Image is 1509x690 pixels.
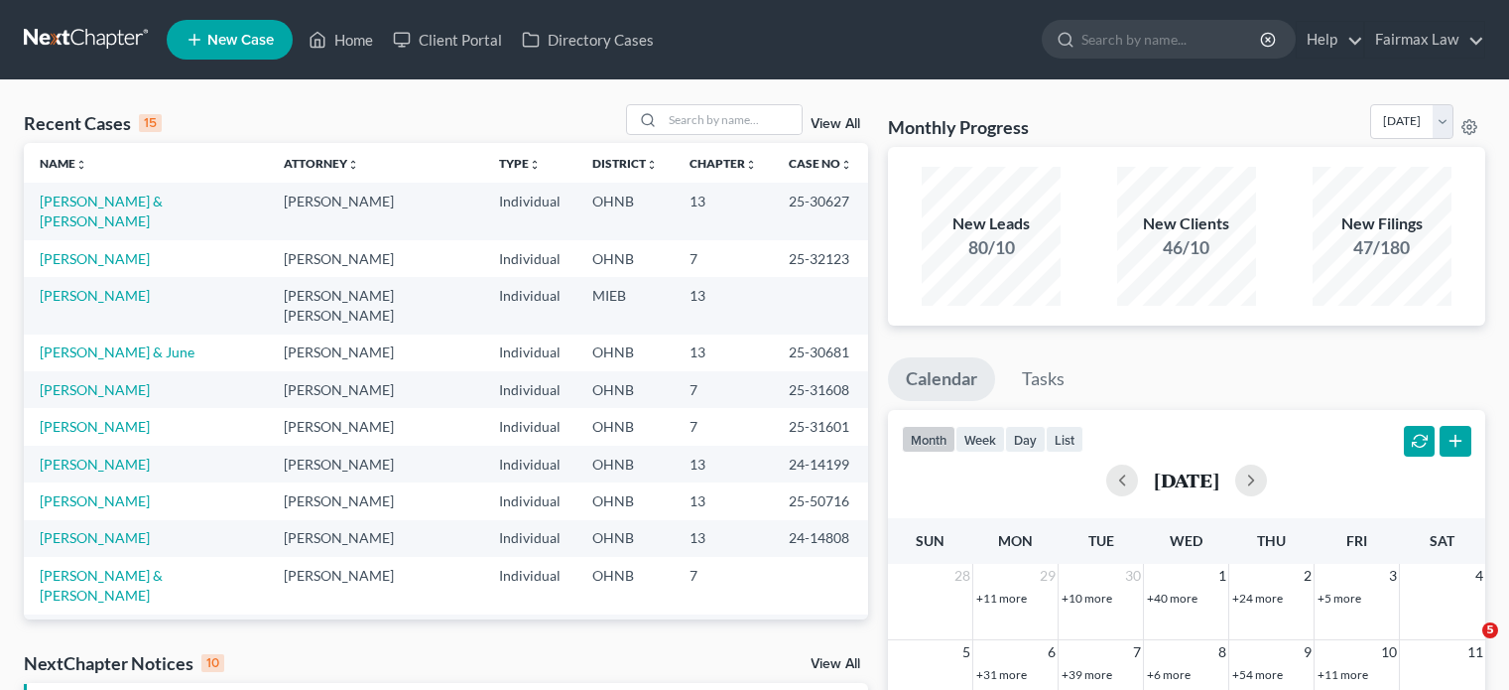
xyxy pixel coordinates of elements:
[1170,532,1202,549] span: Wed
[40,287,150,304] a: [PERSON_NAME]
[40,492,150,509] a: [PERSON_NAME]
[1147,667,1191,682] a: +6 more
[40,156,87,171] a: Nameunfold_more
[811,117,860,131] a: View All
[284,156,359,171] a: Attorneyunfold_more
[952,564,972,588] span: 28
[922,235,1061,260] div: 80/10
[576,483,674,519] td: OHNB
[976,591,1027,606] a: +11 more
[646,159,658,171] i: unfold_more
[268,408,482,445] td: [PERSON_NAME]
[888,115,1029,139] h3: Monthly Progress
[40,193,163,229] a: [PERSON_NAME] & [PERSON_NAME]
[1038,564,1058,588] span: 29
[773,183,868,239] td: 25-30627
[1297,22,1363,58] a: Help
[916,532,944,549] span: Sun
[499,156,541,171] a: Typeunfold_more
[789,156,852,171] a: Case Nounfold_more
[1232,667,1283,682] a: +54 more
[922,212,1061,235] div: New Leads
[268,615,482,671] td: [PERSON_NAME] [PERSON_NAME]
[576,277,674,334] td: MIEB
[40,529,150,546] a: [PERSON_NAME]
[1318,591,1361,606] a: +5 more
[576,557,674,614] td: OHNB
[745,159,757,171] i: unfold_more
[1123,564,1143,588] span: 30
[1313,235,1451,260] div: 47/180
[1062,591,1112,606] a: +10 more
[663,105,802,134] input: Search by name...
[674,557,773,614] td: 7
[483,183,576,239] td: Individual
[483,483,576,519] td: Individual
[773,240,868,277] td: 25-32123
[955,426,1005,453] button: week
[1117,212,1256,235] div: New Clients
[690,156,757,171] a: Chapterunfold_more
[268,240,482,277] td: [PERSON_NAME]
[902,426,955,453] button: month
[1387,564,1399,588] span: 3
[1131,640,1143,664] span: 7
[483,557,576,614] td: Individual
[40,344,194,360] a: [PERSON_NAME] & June
[483,371,576,408] td: Individual
[268,446,482,483] td: [PERSON_NAME]
[674,335,773,371] td: 13
[24,651,224,675] div: NextChapter Notices
[268,277,482,334] td: [PERSON_NAME] [PERSON_NAME]
[773,520,868,557] td: 24-14808
[139,114,162,132] div: 15
[674,408,773,445] td: 7
[1379,640,1399,664] span: 10
[1081,21,1263,58] input: Search by name...
[383,22,512,58] a: Client Portal
[674,183,773,239] td: 13
[576,520,674,557] td: OHNB
[1302,640,1314,664] span: 9
[483,520,576,557] td: Individual
[1154,470,1219,490] h2: [DATE]
[674,371,773,408] td: 7
[268,371,482,408] td: [PERSON_NAME]
[201,654,224,672] div: 10
[483,277,576,334] td: Individual
[1147,591,1197,606] a: +40 more
[773,446,868,483] td: 24-14199
[674,615,773,671] td: 7
[1005,426,1046,453] button: day
[483,615,576,671] td: Individual
[576,371,674,408] td: OHNB
[1004,357,1082,401] a: Tasks
[483,335,576,371] td: Individual
[576,408,674,445] td: OHNB
[674,277,773,334] td: 13
[1473,564,1485,588] span: 4
[576,183,674,239] td: OHNB
[207,33,274,48] span: New Case
[1216,564,1228,588] span: 1
[1430,532,1454,549] span: Sat
[268,183,482,239] td: [PERSON_NAME]
[40,456,150,473] a: [PERSON_NAME]
[811,657,860,671] a: View All
[1232,591,1283,606] a: +24 more
[976,667,1027,682] a: +31 more
[888,357,995,401] a: Calendar
[674,446,773,483] td: 13
[1318,667,1368,682] a: +11 more
[483,240,576,277] td: Individual
[75,159,87,171] i: unfold_more
[24,111,162,135] div: Recent Cases
[299,22,383,58] a: Home
[1046,426,1083,453] button: list
[347,159,359,171] i: unfold_more
[1062,667,1112,682] a: +39 more
[1346,532,1367,549] span: Fri
[1117,235,1256,260] div: 46/10
[40,381,150,398] a: [PERSON_NAME]
[576,446,674,483] td: OHNB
